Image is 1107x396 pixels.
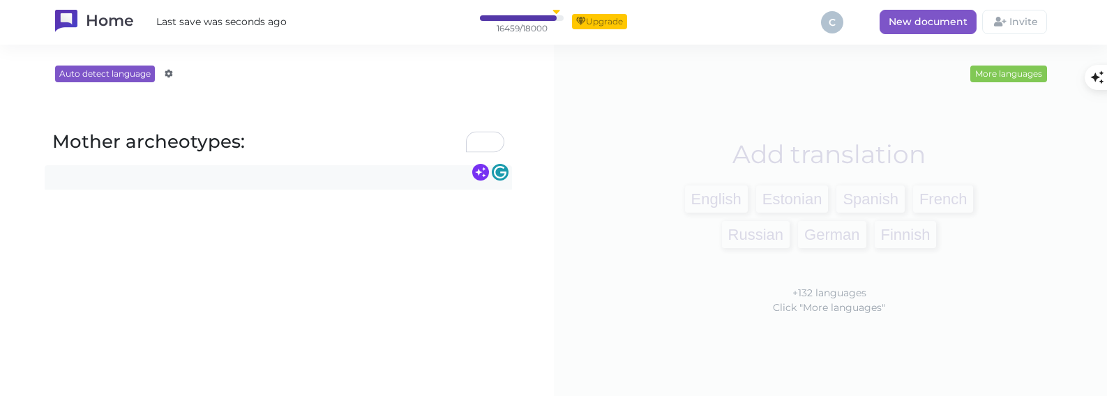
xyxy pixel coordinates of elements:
p: +132 languages Click "More languages" [655,286,1004,315]
span: Finnish [875,221,937,248]
span: German [798,221,866,248]
a: New document [880,10,977,34]
a: Home [55,10,134,34]
span: Invite [1009,15,1038,28]
span: Last save was seconds ago [156,15,287,29]
span: 16459 / 18000 [480,15,564,33]
span: New document [889,15,967,28]
span: French [913,185,973,213]
h1: Home [86,10,134,34]
span: Auto detect language [55,66,155,82]
img: TranslateWise logo [55,10,77,32]
span: Estonian [756,185,829,213]
ga: Rephrase [472,164,489,181]
span: Spanish [836,185,905,213]
div: More languages [970,66,1047,82]
a: Upgrade [572,14,627,29]
span: Russian [722,221,790,248]
span: English [685,185,748,213]
div: C [821,11,843,33]
div: Add translation [655,135,1004,173]
content: To enrich screen reader interactions, please activate Accessibility in Grammarly extension settings [45,127,511,156]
